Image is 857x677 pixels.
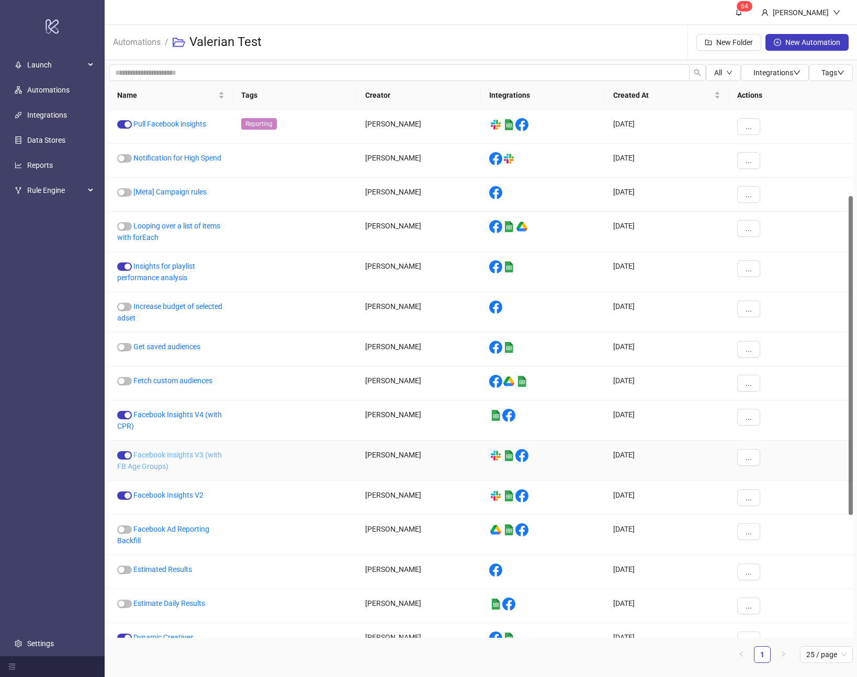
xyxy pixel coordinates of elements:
span: ... [746,568,752,576]
div: [DATE] [605,292,729,332]
span: ... [746,190,752,199]
button: ... [737,489,760,506]
span: plus-circle [774,39,781,46]
div: [PERSON_NAME] [357,252,481,292]
a: [Meta] Campaign rules [133,188,207,196]
span: Created At [613,89,712,101]
span: down [837,69,844,76]
span: folder-add [705,39,712,46]
span: ... [746,494,752,502]
a: Insights for playlist performance analysis [117,262,195,282]
span: ... [746,453,752,462]
div: [PERSON_NAME] [357,332,481,366]
a: Estimated Results [133,565,192,573]
div: [DATE] [605,178,729,212]
div: [PERSON_NAME] [357,515,481,555]
div: [PERSON_NAME] [357,144,481,178]
div: [PERSON_NAME] [357,589,481,623]
div: [PERSON_NAME] [357,178,481,212]
div: [PERSON_NAME] [357,441,481,481]
a: Facebook Insights V2 [133,491,204,499]
span: folder-open [173,36,185,49]
div: [DATE] [605,555,729,589]
span: Rule Engine [27,180,85,201]
span: All [714,68,722,77]
th: Name [109,81,233,110]
sup: 64 [737,1,752,12]
button: Integrationsdown [741,64,809,81]
span: ... [746,224,752,233]
a: Facebook Ad Reporting Backfill [117,525,209,545]
a: Estimate Daily Results [133,599,205,607]
li: / [165,26,168,59]
div: [DATE] [605,212,729,252]
span: user [761,9,769,16]
div: [PERSON_NAME] [357,555,481,589]
div: [PERSON_NAME] [357,481,481,515]
div: [PERSON_NAME] [357,292,481,332]
a: Automations [111,36,163,47]
a: Data Stores [27,136,65,144]
button: ... [737,341,760,358]
div: [PERSON_NAME] [357,623,481,663]
a: Settings [27,639,54,648]
th: Actions [729,81,853,110]
button: New Folder [696,34,761,51]
a: Facebook Insights V3 (with FB Age Groups) [117,451,222,471]
div: [PERSON_NAME] [769,7,833,18]
button: Alldown [706,64,741,81]
span: left [738,651,745,657]
a: Automations [27,86,70,94]
span: ... [746,156,752,165]
button: ... [737,449,760,466]
button: right [775,646,792,663]
button: ... [737,598,760,614]
button: ... [737,220,760,237]
button: New Automation [765,34,849,51]
span: ... [746,305,752,313]
span: down [833,9,840,16]
div: Page Size [800,646,853,663]
span: ... [746,527,752,536]
div: [PERSON_NAME] [357,110,481,144]
button: ... [737,632,760,648]
span: ... [746,345,752,353]
a: Dynamic Creatives Reporting [117,633,194,653]
div: [PERSON_NAME] [357,212,481,252]
div: [DATE] [605,589,729,623]
th: Tags [233,81,357,110]
span: ... [746,602,752,610]
a: Notification for High Spend [133,154,221,162]
button: ... [737,260,760,277]
span: ... [746,122,752,131]
span: Name [117,89,216,101]
span: menu-fold [8,663,16,670]
li: Next Page [775,646,792,663]
div: [PERSON_NAME] [357,400,481,441]
span: right [780,651,786,657]
div: [DATE] [605,515,729,555]
li: 1 [754,646,771,663]
button: ... [737,118,760,135]
a: Increase budget of selected adset [117,302,222,322]
span: ... [746,413,752,421]
span: 6 [741,3,745,10]
div: [DATE] [605,110,729,144]
button: ... [737,375,760,392]
a: Looping over a list of items with forEach [117,222,220,242]
div: [DATE] [605,400,729,441]
div: [DATE] [605,481,729,515]
div: [DATE] [605,252,729,292]
span: New Folder [716,38,753,47]
span: Reporting [241,118,277,130]
button: ... [737,409,760,426]
span: rocket [15,61,22,68]
a: Pull Facebook insights [133,120,206,128]
li: Previous Page [733,646,750,663]
div: [DATE] [605,366,729,400]
a: Integrations [27,111,67,119]
a: Reports [27,161,53,169]
span: Integrations [753,68,800,77]
button: ... [737,301,760,317]
span: 25 / page [806,647,847,662]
